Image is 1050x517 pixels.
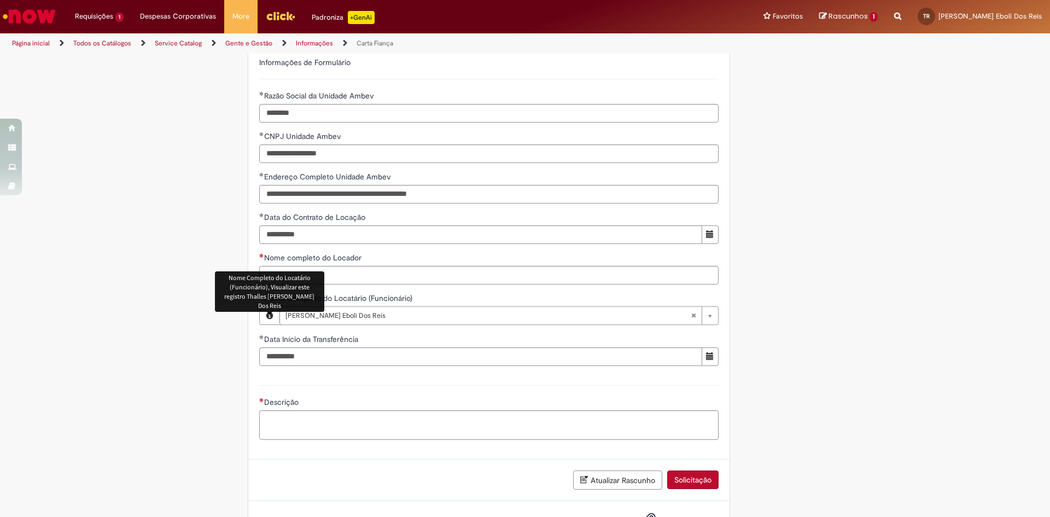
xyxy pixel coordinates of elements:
[702,225,719,244] button: Mostrar calendário para Data do Contrato de Locação
[225,39,272,48] a: Gente e Gestão
[266,8,295,24] img: click_logo_yellow_360x200.png
[357,39,393,48] a: Carta Fiança
[264,253,364,263] span: Nome completo do Locador
[232,11,249,22] span: More
[264,334,360,344] span: Data Início da Transferência
[773,11,803,22] span: Favoritos
[1,5,57,27] img: ServiceNow
[259,144,719,163] input: CNPJ Unidade Ambev
[259,398,264,402] span: Necessários
[260,307,279,324] button: Nome Completo do Locatário (Funcionário), Visualizar este registro Thalles Felipe Eboli Dos Reis
[264,212,367,222] span: Data do Contrato de Locação
[259,57,351,67] label: Informações de Formulário
[312,11,375,24] div: Padroniza
[264,91,376,101] span: Razão Social da Unidade Ambev
[259,266,719,284] input: Nome completo do Locador
[259,91,264,96] span: Obrigatório Preenchido
[259,253,264,258] span: Necessários
[264,131,343,141] span: CNPJ Unidade Ambev
[573,470,662,490] button: Atualizar Rascunho
[264,172,393,182] span: Endereço Completo Unidade Ambev
[259,225,702,244] input: Data do Contrato de Locação 10 October 2025 Friday
[938,11,1042,21] span: [PERSON_NAME] Eboli Dos Reis
[259,172,264,177] span: Obrigatório Preenchido
[75,11,113,22] span: Requisições
[296,39,333,48] a: Informações
[259,410,719,440] textarea: Descrição
[73,39,131,48] a: Todos os Catálogos
[259,347,702,366] input: Data Início da Transferência 01 September 2025 Monday
[8,33,692,54] ul: Trilhas de página
[259,185,719,204] input: Endereço Completo Unidade Ambev
[259,132,264,136] span: Obrigatório Preenchido
[215,271,324,312] div: Nome Completo do Locatário (Funcionário), Visualizar este registro Thalles [PERSON_NAME] Dos Reis
[685,307,702,324] abbr: Limpar campo Nome Completo do Locatário (Funcionário)
[348,11,375,24] p: +GenAi
[667,470,719,489] button: Solicitação
[264,293,415,303] span: Necessários - Nome Completo do Locatário (Funcionário)
[12,39,50,48] a: Página inicial
[259,213,264,217] span: Obrigatório Preenchido
[870,12,878,22] span: 1
[285,307,691,324] span: [PERSON_NAME] Eboli Dos Reis
[702,347,719,366] button: Mostrar calendário para Data Início da Transferência
[259,104,719,123] input: Razão Social da Unidade Ambev
[819,11,878,22] a: Rascunhos
[140,11,216,22] span: Despesas Corporativas
[115,13,124,22] span: 1
[264,397,301,407] span: Descrição
[155,39,202,48] a: Service Catalog
[923,13,930,20] span: TR
[279,307,718,324] a: [PERSON_NAME] Eboli Dos ReisLimpar campo Nome Completo do Locatário (Funcionário)
[829,11,868,21] span: Rascunhos
[259,335,264,339] span: Obrigatório Preenchido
